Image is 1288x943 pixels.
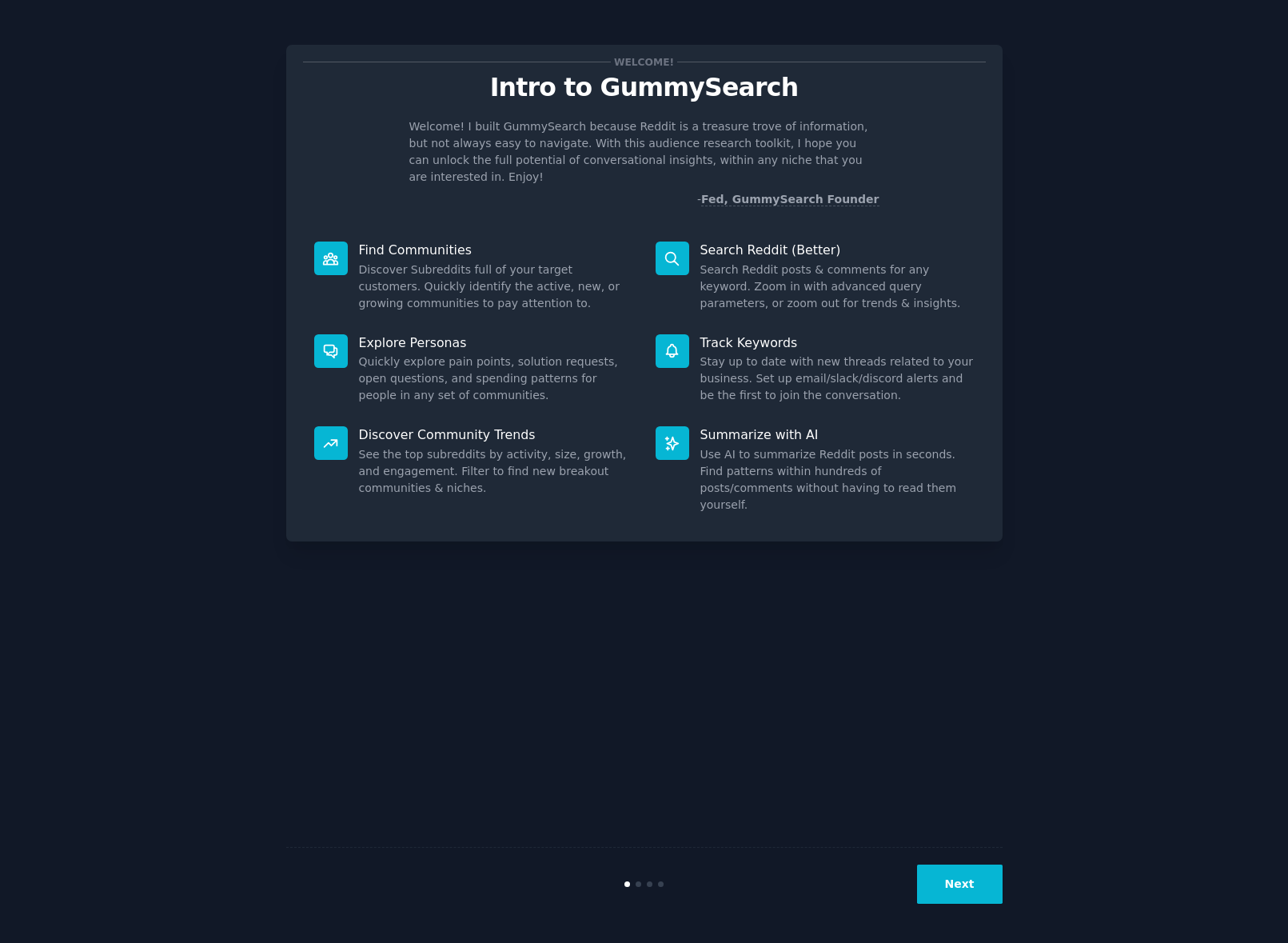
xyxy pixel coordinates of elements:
p: Summarize with AI [700,426,975,443]
p: Track Keywords [700,334,975,351]
p: Search Reddit (Better) [700,242,975,258]
p: Intro to GummySearch [303,74,986,102]
dd: Search Reddit posts & comments for any keyword. Zoom in with advanced query parameters, or zoom o... [700,262,975,312]
a: Fed, GummySearch Founder [701,193,879,206]
dd: Quickly explore pain points, solution requests, open questions, and spending patterns for people ... [359,354,633,404]
p: Find Communities [359,242,633,258]
p: Explore Personas [359,334,633,351]
dd: Use AI to summarize Reddit posts in seconds. Find patterns within hundreds of posts/comments with... [700,446,975,513]
span: Welcome! [611,54,676,70]
dd: See the top subreddits by activity, size, growth, and engagement. Filter to find new breakout com... [359,446,633,497]
dd: Stay up to date with new threads related to your business. Set up email/slack/discord alerts and ... [700,354,975,404]
p: Welcome! I built GummySearch because Reddit is a treasure trove of information, but not always ea... [409,118,879,186]
div: - [697,191,879,208]
p: Discover Community Trends [359,426,633,443]
button: Next [917,865,1003,904]
dd: Discover Subreddits full of your target customers. Quickly identify the active, new, or growing c... [359,262,633,312]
